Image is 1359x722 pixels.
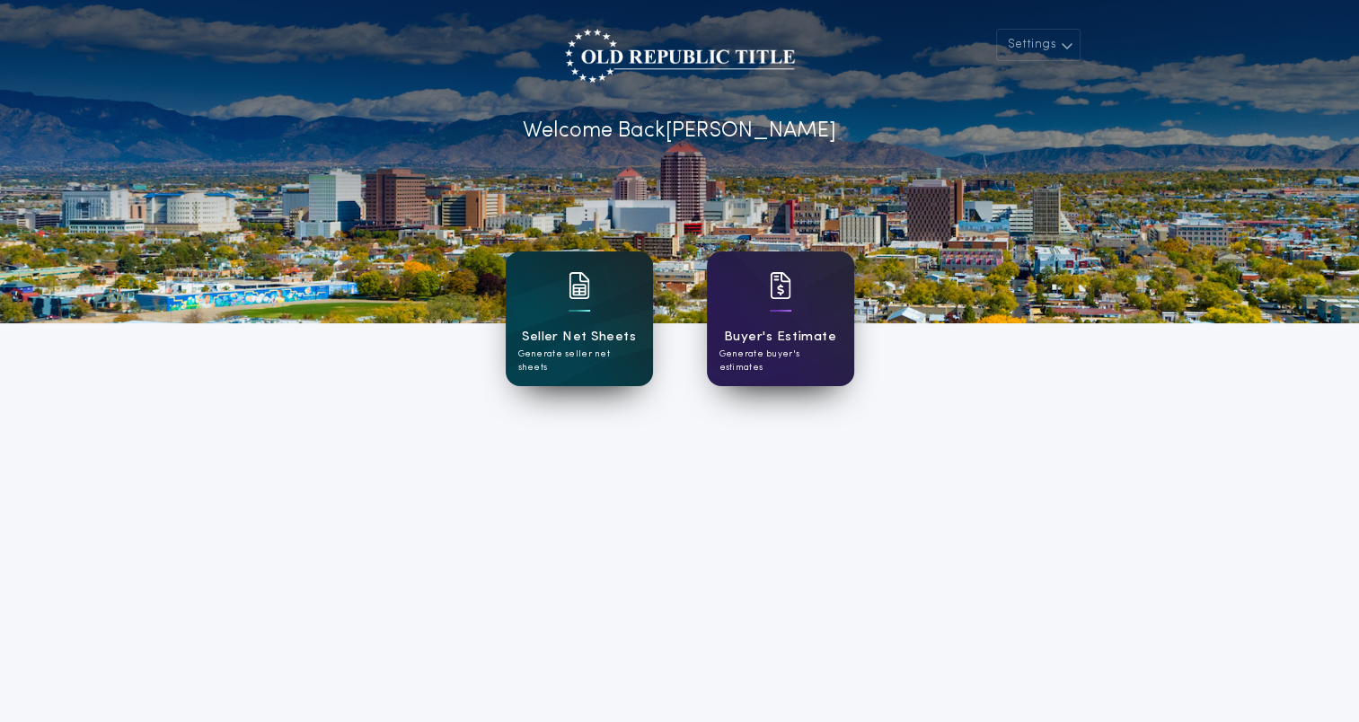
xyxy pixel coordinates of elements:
a: card iconBuyer's EstimateGenerate buyer's estimates [707,251,854,386]
p: Generate seller net sheets [518,348,640,374]
h1: Buyer's Estimate [724,327,836,348]
h1: Seller Net Sheets [522,327,636,348]
a: card iconSeller Net SheetsGenerate seller net sheets [506,251,653,386]
img: card icon [770,272,791,299]
button: Settings [996,29,1081,61]
img: account-logo [565,29,795,83]
p: Welcome Back [PERSON_NAME] [523,115,836,147]
p: Generate buyer's estimates [719,348,842,374]
img: card icon [569,272,590,299]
